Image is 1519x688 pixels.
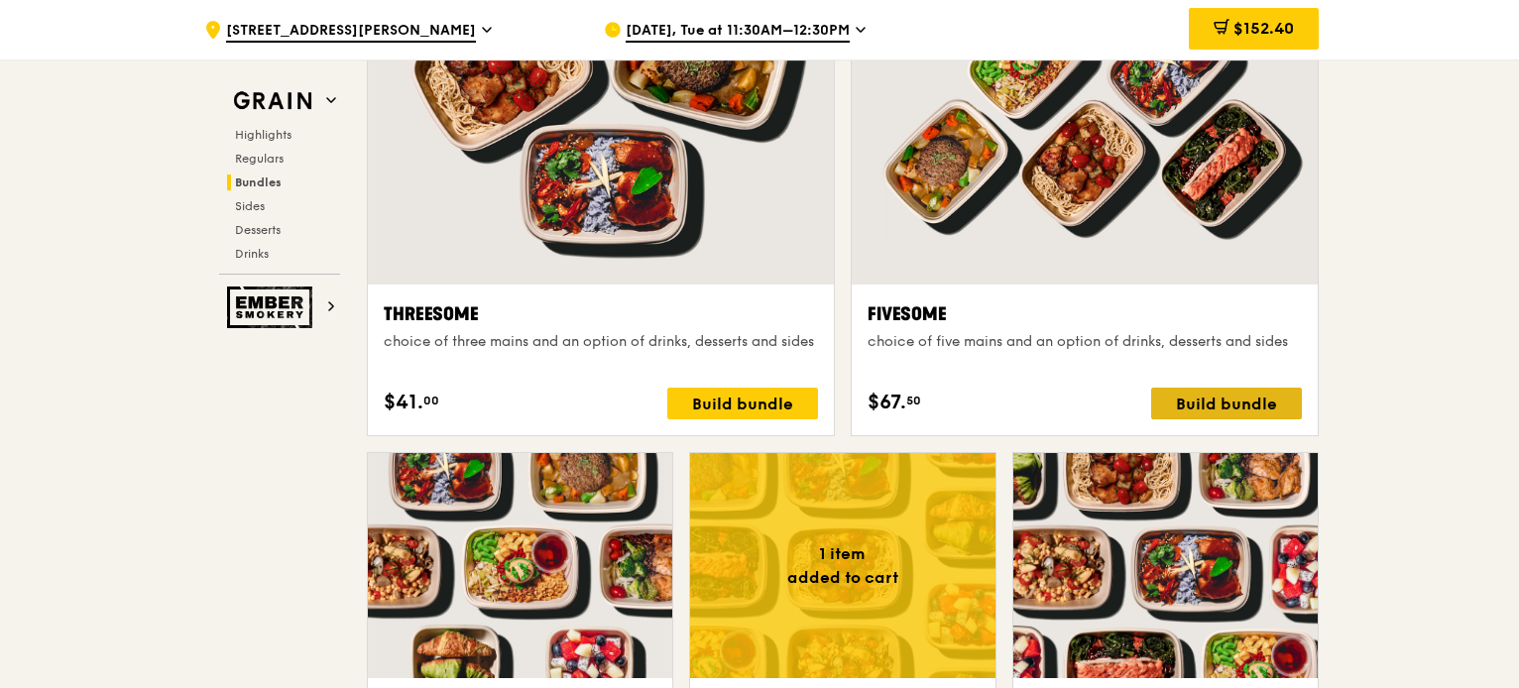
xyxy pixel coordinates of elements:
[227,83,318,119] img: Grain web logo
[1151,388,1302,419] div: Build bundle
[868,388,906,417] span: $67.
[423,393,439,408] span: 00
[226,21,476,43] span: [STREET_ADDRESS][PERSON_NAME]
[868,332,1302,352] div: choice of five mains and an option of drinks, desserts and sides
[868,300,1302,328] div: Fivesome
[235,128,292,142] span: Highlights
[227,287,318,328] img: Ember Smokery web logo
[235,247,269,261] span: Drinks
[235,175,282,189] span: Bundles
[667,388,818,419] div: Build bundle
[1233,19,1294,38] span: $152.40
[384,300,818,328] div: Threesome
[626,21,850,43] span: [DATE], Tue at 11:30AM–12:30PM
[235,223,281,237] span: Desserts
[906,393,921,408] span: 50
[235,199,265,213] span: Sides
[384,332,818,352] div: choice of three mains and an option of drinks, desserts and sides
[235,152,284,166] span: Regulars
[384,388,423,417] span: $41.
